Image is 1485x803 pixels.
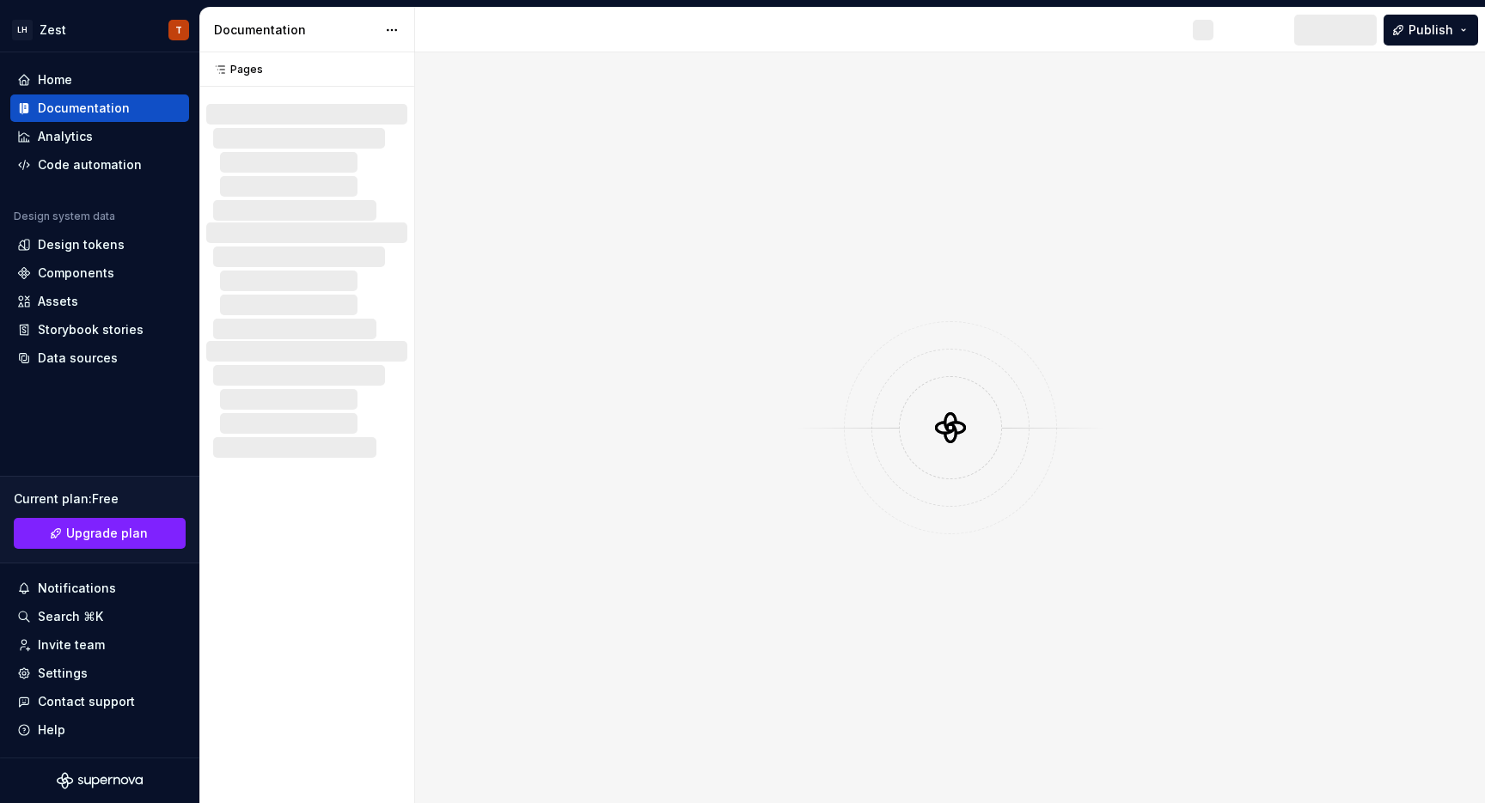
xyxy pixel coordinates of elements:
a: Home [10,66,189,94]
div: Analytics [38,128,93,145]
span: Upgrade plan [66,525,148,542]
div: Data sources [38,350,118,367]
div: Code automation [38,156,142,173]
svg: Supernova Logo [57,772,143,789]
a: Design tokens [10,231,189,259]
a: Code automation [10,151,189,179]
div: Home [38,71,72,88]
div: T [175,23,182,37]
div: Search ⌘K [38,608,103,625]
button: Contact support [10,688,189,715]
a: Analytics [10,123,189,150]
div: Documentation [214,21,376,39]
button: Help [10,716,189,744]
a: Documentation [10,94,189,122]
a: Components [10,259,189,287]
div: Zest [40,21,66,39]
a: Settings [10,660,189,687]
div: Help [38,721,65,739]
div: Components [38,265,114,282]
div: Settings [38,665,88,682]
a: Upgrade plan [14,518,186,549]
div: Pages [206,63,263,76]
div: Invite team [38,636,105,654]
span: Publish [1409,21,1453,39]
div: Storybook stories [38,321,144,338]
div: Design tokens [38,236,125,253]
button: Search ⌘K [10,603,189,630]
div: Design system data [14,210,115,223]
div: LH [12,20,33,40]
div: Documentation [38,100,130,117]
button: LHZestT [3,11,196,48]
button: Publish [1384,15,1478,46]
a: Storybook stories [10,316,189,344]
div: Notifications [38,580,116,597]
button: Notifications [10,575,189,602]
a: Data sources [10,344,189,372]
div: Contact support [38,693,135,710]
div: Assets [38,293,78,310]
div: Current plan : Free [14,490,186,508]
a: Assets [10,288,189,315]
a: Invite team [10,631,189,659]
